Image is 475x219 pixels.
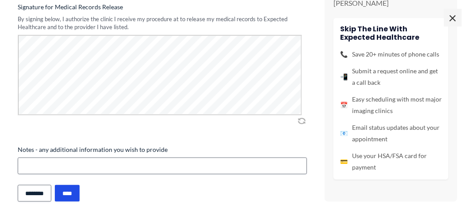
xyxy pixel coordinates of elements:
li: Email status updates about your appointment [340,122,442,145]
span: × [444,9,462,26]
label: Notes - any additional information you wish to provide [18,145,307,154]
span: 📅 [340,99,348,111]
div: By signing below, I authorize the clinic I receive my procedure at to release my medical records ... [18,15,307,31]
li: Submit a request online and get a call back [340,65,442,88]
span: 📧 [340,128,348,139]
span: 📞 [340,49,348,60]
h4: Skip the line with Expected Healthcare [340,25,442,42]
li: Save 20+ minutes of phone calls [340,49,442,60]
span: 📲 [340,71,348,83]
li: Use your HSA/FSA card for payment [340,150,442,173]
li: Easy scheduling with most major imaging clinics [340,94,442,117]
span: 💳 [340,156,348,167]
label: Signature for Medical Records Release [18,3,307,11]
img: Clear Signature [296,117,307,125]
